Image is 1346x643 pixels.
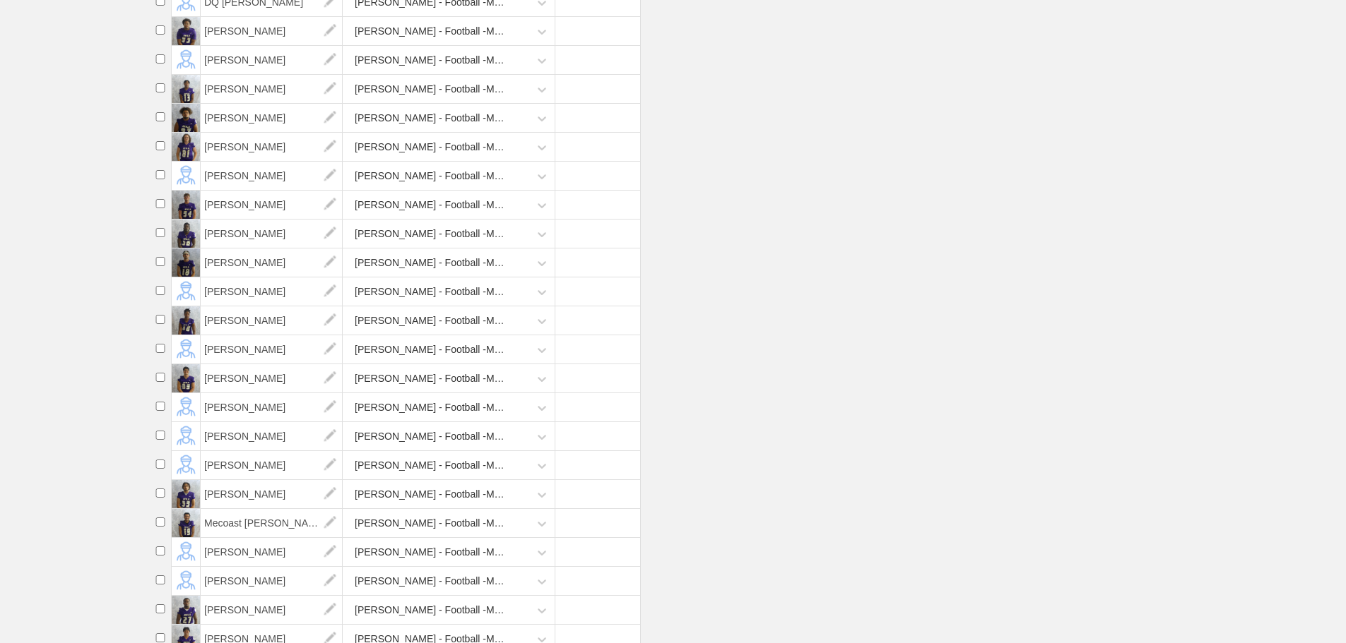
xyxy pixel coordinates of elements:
span: [PERSON_NAME] [201,133,343,161]
div: [PERSON_NAME] - Football -Maintenance [355,18,508,44]
a: [PERSON_NAME] [201,140,343,152]
div: [PERSON_NAME] - Football -Maintenance [355,568,508,594]
div: [PERSON_NAME] - Football -Maintenance [355,452,508,479]
img: edit.png [316,306,344,335]
a: [PERSON_NAME] [201,343,343,355]
div: [PERSON_NAME] - Football -Maintenance [355,192,508,218]
span: [PERSON_NAME] [201,104,343,132]
a: [PERSON_NAME] [201,25,343,37]
span: [PERSON_NAME] [201,191,343,219]
a: [PERSON_NAME] [201,112,343,124]
img: edit.png [316,451,344,479]
span: [PERSON_NAME] [201,596,343,624]
a: [PERSON_NAME] [201,256,343,268]
a: [PERSON_NAME] [201,603,343,615]
div: [PERSON_NAME] - Football -Maintenance [355,539,508,565]
div: [PERSON_NAME] - Football -Maintenance [355,279,508,305]
div: [PERSON_NAME] - Football -Maintenance [355,134,508,160]
img: edit.png [316,277,344,306]
div: [PERSON_NAME] - Football -Maintenance [355,337,508,363]
span: [PERSON_NAME] [201,538,343,566]
span: [PERSON_NAME] [201,480,343,508]
span: [PERSON_NAME] [201,75,343,103]
img: edit.png [316,393,344,421]
img: edit.png [316,538,344,566]
img: edit.png [316,596,344,624]
a: [PERSON_NAME] [201,227,343,239]
a: [PERSON_NAME] [201,54,343,66]
a: Mecoast [PERSON_NAME] [201,517,343,529]
img: edit.png [316,133,344,161]
img: edit.png [316,364,344,392]
span: [PERSON_NAME] [201,17,343,45]
a: [PERSON_NAME] [201,546,343,558]
a: [PERSON_NAME] [201,430,343,442]
a: [PERSON_NAME] [201,314,343,326]
img: edit.png [316,104,344,132]
div: [PERSON_NAME] - Football -Maintenance [355,366,508,392]
img: edit.png [316,75,344,103]
span: [PERSON_NAME] [201,277,343,306]
img: edit.png [316,220,344,248]
div: [PERSON_NAME] - Football -Maintenance [355,510,508,536]
img: edit.png [316,46,344,74]
span: [PERSON_NAME] [201,451,343,479]
div: [PERSON_NAME] - Football -Maintenance [355,423,508,450]
div: [PERSON_NAME] - Football -Maintenance [355,163,508,189]
div: [PERSON_NAME] - Football -Maintenance [355,481,508,507]
img: edit.png [316,480,344,508]
div: [PERSON_NAME] - Football -Maintenance [355,47,508,73]
span: [PERSON_NAME] [201,393,343,421]
span: [PERSON_NAME] [201,248,343,277]
img: edit.png [316,17,344,45]
img: edit.png [316,567,344,595]
img: edit.png [316,191,344,219]
a: [PERSON_NAME] [201,83,343,95]
div: [PERSON_NAME] - Football -Maintenance [355,250,508,276]
div: [PERSON_NAME] - Football -Maintenance [355,395,508,421]
span: [PERSON_NAME] [201,422,343,450]
img: edit.png [316,422,344,450]
div: [PERSON_NAME] - Football -Maintenance [355,105,508,131]
a: [PERSON_NAME] [201,459,343,471]
iframe: Chat Widget [1275,575,1346,643]
div: [PERSON_NAME] - Football -Maintenance [355,76,508,102]
a: [PERSON_NAME] [201,198,343,210]
span: [PERSON_NAME] [201,335,343,363]
span: [PERSON_NAME] [201,567,343,595]
div: [PERSON_NAME] - Football -Maintenance [355,597,508,623]
a: [PERSON_NAME] [201,575,343,587]
img: edit.png [316,509,344,537]
img: edit.png [316,335,344,363]
a: [PERSON_NAME] [201,372,343,384]
span: [PERSON_NAME] [201,46,343,74]
img: edit.png [316,248,344,277]
span: Mecoast [PERSON_NAME] [201,509,343,537]
a: [PERSON_NAME] [201,285,343,297]
a: [PERSON_NAME] [201,169,343,181]
a: [PERSON_NAME] [201,488,343,500]
span: [PERSON_NAME] [201,306,343,335]
span: [PERSON_NAME] [201,220,343,248]
a: [PERSON_NAME] [201,401,343,413]
div: [PERSON_NAME] - Football -Maintenance [355,221,508,247]
div: [PERSON_NAME] - Football -Maintenance [355,308,508,334]
span: [PERSON_NAME] [201,162,343,190]
img: edit.png [316,162,344,190]
span: [PERSON_NAME] [201,364,343,392]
